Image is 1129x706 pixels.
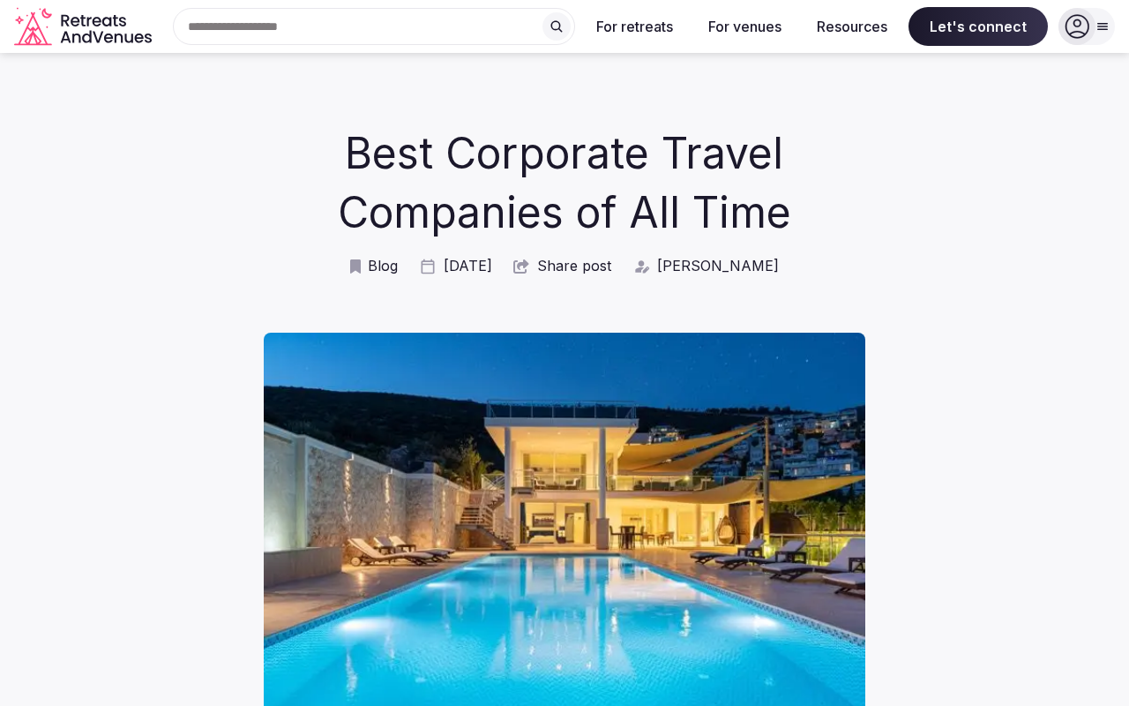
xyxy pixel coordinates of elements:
svg: Retreats and Venues company logo [14,7,155,47]
button: For venues [694,7,796,46]
span: [PERSON_NAME] [657,256,779,275]
a: Visit the homepage [14,7,155,47]
span: Share post [537,256,611,275]
a: Blog [350,256,398,275]
span: Let's connect [908,7,1048,46]
h1: Best Corporate Travel Companies of All Time [301,124,827,242]
a: [PERSON_NAME] [632,256,779,275]
button: Resources [803,7,901,46]
button: For retreats [582,7,687,46]
span: Blog [368,256,398,275]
